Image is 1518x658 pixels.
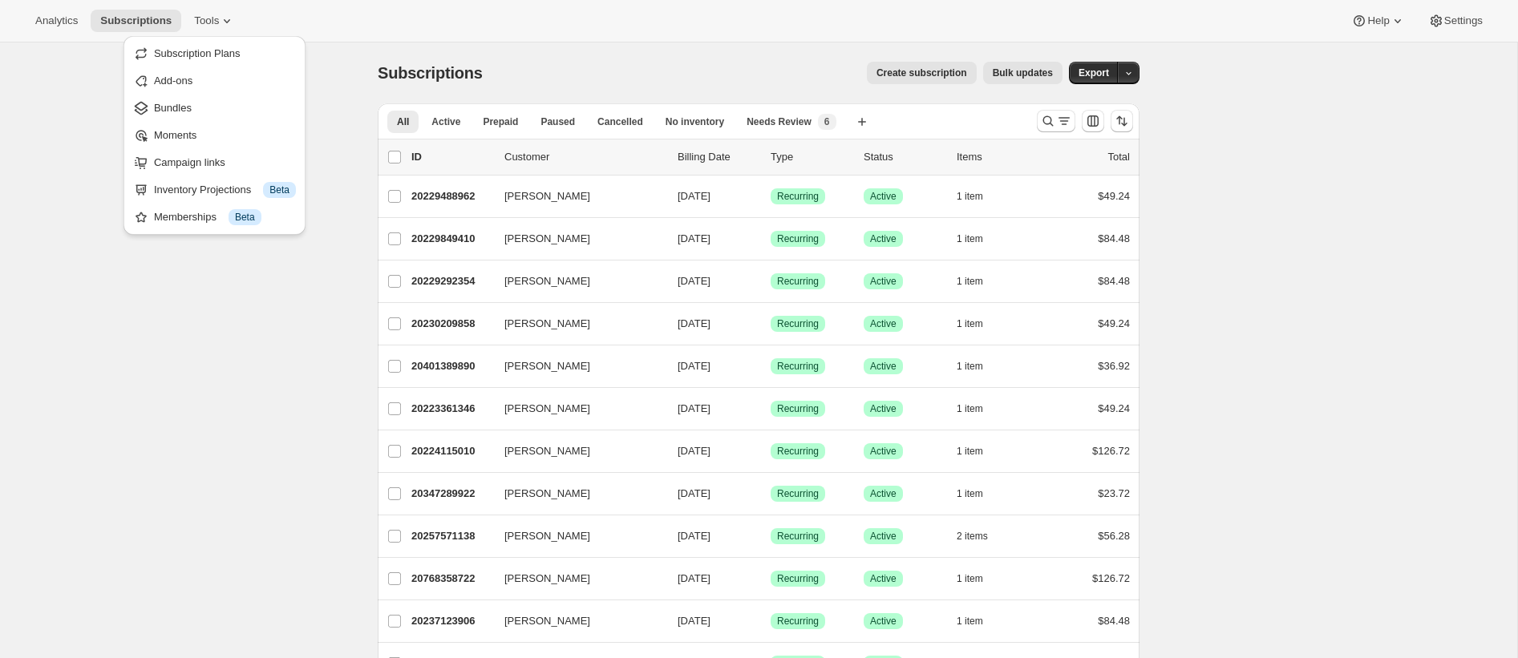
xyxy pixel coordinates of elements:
span: Recurring [777,317,819,330]
p: Customer [504,149,665,165]
span: 1 item [957,572,983,585]
div: 20768358722[PERSON_NAME][DATE]SuccessRecurringSuccessActive1 item$126.72 [411,567,1130,590]
span: 1 item [957,445,983,458]
span: $36.92 [1098,360,1130,372]
button: Help [1342,10,1415,32]
button: [PERSON_NAME] [495,311,655,337]
button: Analytics [26,10,87,32]
span: [PERSON_NAME] [504,613,590,629]
span: Moments [154,129,196,141]
div: 20401389890[PERSON_NAME][DATE]SuccessRecurringSuccessActive1 item$36.92 [411,355,1130,377]
span: [DATE] [678,487,710,499]
span: [PERSON_NAME] [504,188,590,204]
span: Active [870,402,897,415]
button: [PERSON_NAME] [495,481,655,507]
span: Add-ons [154,75,192,87]
span: [PERSON_NAME] [504,528,590,544]
span: Subscriptions [378,64,483,82]
span: $49.24 [1098,190,1130,202]
button: Tools [184,10,245,32]
span: [DATE] [678,445,710,457]
p: 20230209858 [411,316,492,332]
button: [PERSON_NAME] [495,268,655,294]
span: Recurring [777,275,819,288]
span: Help [1367,14,1389,27]
span: $49.24 [1098,317,1130,329]
span: Recurring [777,487,819,500]
button: 1 item [957,185,1001,208]
span: [PERSON_NAME] [504,486,590,502]
button: [PERSON_NAME] [495,523,655,549]
p: Status [864,149,944,165]
span: [PERSON_NAME] [504,273,590,289]
button: [PERSON_NAME] [495,608,655,634]
span: Active [870,190,897,203]
span: [PERSON_NAME] [504,316,590,332]
div: 20224115010[PERSON_NAME][DATE]SuccessRecurringSuccessActive1 item$126.72 [411,440,1130,462]
span: $126.72 [1092,572,1130,584]
span: [DATE] [678,232,710,244]
span: $126.72 [1092,445,1130,457]
span: All [397,115,409,128]
span: Recurring [777,530,819,543]
span: Needs Review [747,115,812,128]
button: Create subscription [867,62,977,84]
span: 1 item [957,275,983,288]
span: 1 item [957,360,983,373]
span: [PERSON_NAME] [504,401,590,417]
button: 1 item [957,355,1001,377]
span: Active [870,615,897,628]
span: [DATE] [678,530,710,542]
button: Subscription Plans [128,41,301,67]
p: 20237123906 [411,613,492,629]
span: Beta [235,211,255,224]
button: Export [1069,62,1119,84]
span: Active [431,115,460,128]
button: Bundles [128,95,301,121]
span: Export [1079,67,1109,79]
span: 1 item [957,232,983,245]
span: Active [870,360,897,373]
p: 20223361346 [411,401,492,417]
p: 20229849410 [411,231,492,247]
div: 20347289922[PERSON_NAME][DATE]SuccessRecurringSuccessActive1 item$23.72 [411,482,1130,505]
button: Sort the results [1111,110,1133,132]
p: 20768358722 [411,571,492,587]
span: Active [870,487,897,500]
button: 1 item [957,610,1001,632]
span: [DATE] [678,615,710,627]
button: 1 item [957,440,1001,462]
span: $84.48 [1098,275,1130,287]
span: 6 [824,115,830,128]
div: Inventory Projections [154,182,296,198]
button: [PERSON_NAME] [495,353,655,379]
span: Prepaid [483,115,518,128]
span: Tools [194,14,219,27]
span: Active [870,232,897,245]
span: 2 items [957,530,988,543]
span: 1 item [957,402,983,415]
span: Paused [540,115,575,128]
button: [PERSON_NAME] [495,396,655,422]
span: Active [870,445,897,458]
span: Recurring [777,402,819,415]
p: 20347289922 [411,486,492,502]
div: 20230209858[PERSON_NAME][DATE]SuccessRecurringSuccessActive1 item$49.24 [411,313,1130,335]
div: IDCustomerBilling DateTypeStatusItemsTotal [411,149,1130,165]
span: Analytics [35,14,78,27]
span: [DATE] [678,317,710,329]
button: Memberships [128,204,301,230]
button: 2 items [957,525,1006,547]
button: 1 item [957,482,1001,505]
span: $56.28 [1098,530,1130,542]
span: Beta [269,184,289,196]
span: $23.72 [1098,487,1130,499]
p: Billing Date [678,149,758,165]
button: 1 item [957,270,1001,293]
span: [PERSON_NAME] [504,358,590,374]
button: Moments [128,123,301,148]
span: Subscription Plans [154,47,241,59]
p: ID [411,149,492,165]
span: 1 item [957,317,983,330]
button: Search and filter results [1037,110,1075,132]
